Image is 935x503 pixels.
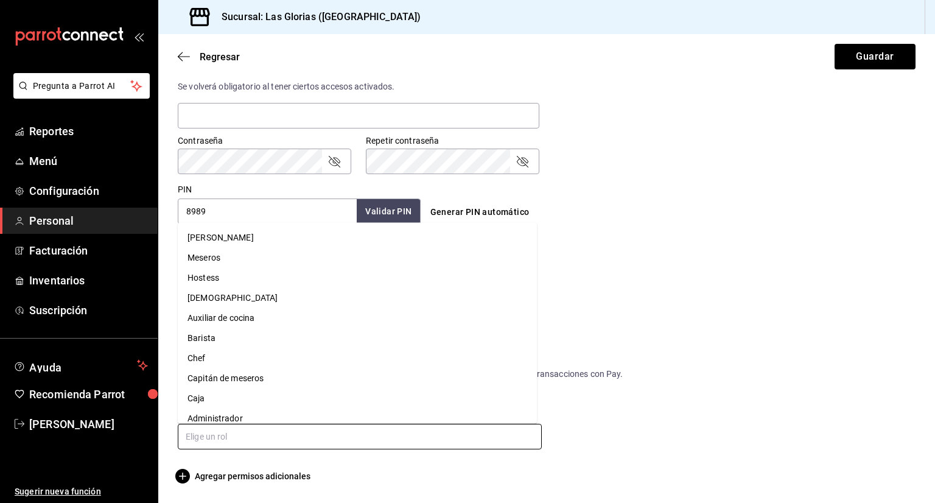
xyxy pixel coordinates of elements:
[178,388,537,408] li: Caja
[178,256,916,269] div: Selecciona que notificaciones quieres que reciba este usuario.
[178,80,539,93] div: Se volverá obligatorio al tener ciertos accesos activados.
[29,416,148,432] span: [PERSON_NAME]
[33,80,131,93] span: Pregunta a Parrot AI
[212,10,421,24] h3: Sucursal: Las Glorias ([GEOGRAPHIC_DATA])
[178,227,537,247] li: [PERSON_NAME]
[178,469,310,484] button: Agregar permisos adicionales
[515,154,530,169] button: passwordField
[178,51,240,63] button: Regresar
[15,485,148,498] span: Sugerir nueva función
[357,199,420,224] button: Validar PIN
[29,153,148,169] span: Menú
[29,386,148,403] span: Recomienda Parrot
[29,183,148,199] span: Configuración
[29,123,148,139] span: Reportes
[13,73,150,99] button: Pregunta a Parrot AI
[835,44,916,69] button: Guardar
[178,308,537,328] li: Auxiliar de cocina
[178,239,916,253] div: Notificaciones
[178,408,537,428] li: Administrador
[178,136,351,145] label: Contraseña
[425,201,534,223] button: Generar PIN automático
[178,424,542,449] input: Elige un rol
[178,398,916,414] div: Roles
[178,328,537,348] li: Barista
[9,88,150,101] a: Pregunta a Parrot AI
[178,267,537,287] li: Hostess
[178,185,192,194] label: PIN
[178,199,357,224] input: 3 a 6 dígitos
[200,51,240,63] span: Regresar
[29,272,148,289] span: Inventarios
[134,32,144,41] button: open_drawer_menu
[178,368,537,388] li: Capitán de meseros
[178,348,537,368] li: Chef
[178,247,537,267] li: Meseros
[178,287,537,308] li: [DEMOGRAPHIC_DATA]
[29,302,148,318] span: Suscripción
[29,242,148,259] span: Facturación
[29,213,148,229] span: Personal
[29,358,132,373] span: Ayuda
[366,136,539,145] label: Repetir contraseña
[327,154,341,169] button: passwordField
